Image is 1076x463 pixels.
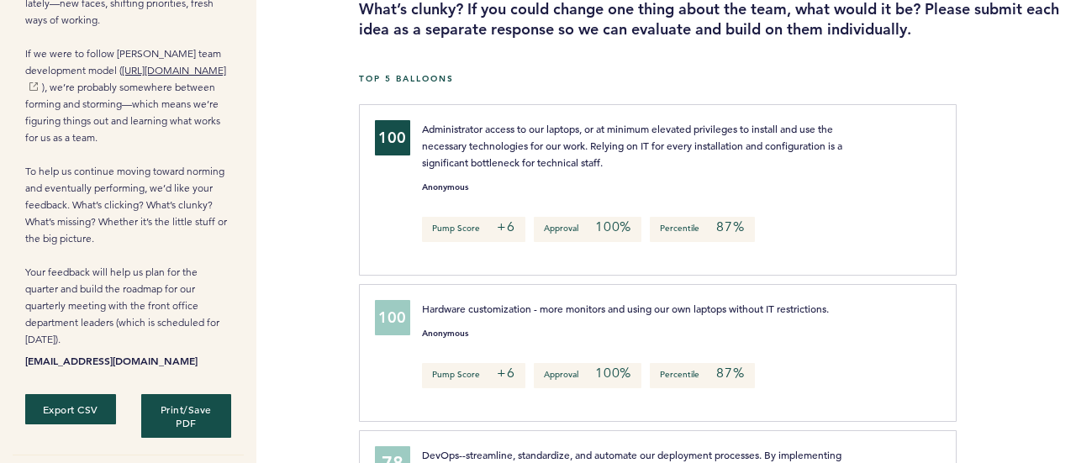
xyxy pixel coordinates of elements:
span: ), we’re probably somewhere between forming and storming—which means we’re figuring things out an... [25,81,227,345]
small: Anonymous [422,329,468,338]
em: 87% [716,218,744,235]
p: Approval [534,363,641,388]
em: 100% [595,365,631,381]
img: new window [29,82,38,91]
p: Pump Score [422,363,525,388]
h5: Top 5 Balloons [359,73,1063,84]
p: Pump Score [422,217,525,242]
button: Print/Save PDF [141,394,232,438]
p: Approval [534,217,641,242]
span: Administrator access to our laptops, or at minimum elevated privileges to install and use the nec... [422,122,845,169]
div: 100 [375,120,410,155]
small: Anonymous [422,183,468,192]
button: Export CSV [25,394,116,424]
a: [URL][DOMAIN_NAME] [25,64,226,93]
p: Percentile [650,363,754,388]
em: +6 [497,218,515,235]
p: Percentile [650,217,754,242]
span: Hardware customization - more monitors and using our own laptops without IT restrictions. [422,302,829,315]
b: [EMAIL_ADDRESS][DOMAIN_NAME] [25,352,231,369]
em: +6 [497,365,515,381]
div: 100 [375,300,410,335]
em: 87% [716,365,744,381]
em: 100% [595,218,631,235]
